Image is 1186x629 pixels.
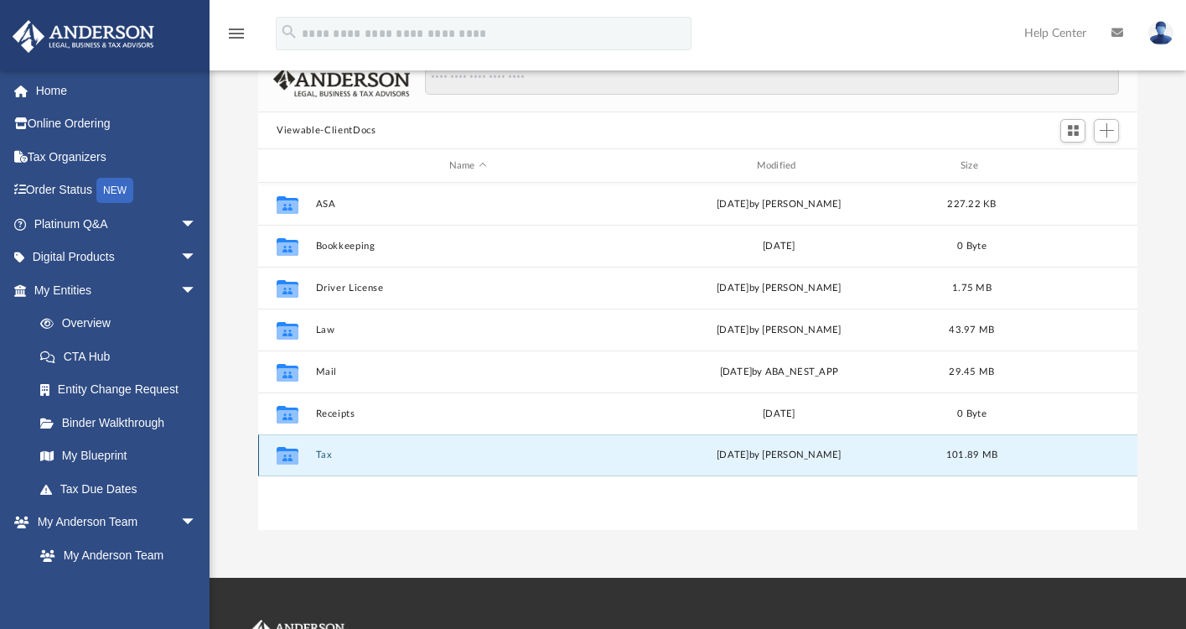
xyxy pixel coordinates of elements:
[280,23,298,41] i: search
[23,406,222,439] a: Binder Walkthrough
[277,123,375,138] button: Viewable-ClientDocs
[316,366,620,377] button: Mail
[226,23,246,44] i: menu
[226,32,246,44] a: menu
[23,572,214,606] a: Anderson System
[12,74,222,107] a: Home
[266,159,308,174] div: id
[23,340,222,373] a: CTA Hub
[1060,119,1085,143] button: Switch to Grid View
[952,283,992,293] span: 1.75 MB
[316,450,620,461] button: Tax
[8,20,159,53] img: Anderson Advisors Platinum Portal
[627,281,931,296] div: [DATE] by [PERSON_NAME]
[23,439,214,473] a: My Blueprint
[1013,159,1131,174] div: id
[316,241,620,252] button: Bookkeeping
[12,174,222,208] a: Order StatusNEW
[316,408,620,419] button: Receipts
[12,207,222,241] a: Platinum Q&Aarrow_drop_down
[315,159,619,174] div: Name
[948,200,997,209] span: 227.22 KB
[950,325,995,335] span: 43.97 MB
[180,241,214,275] span: arrow_drop_down
[957,242,987,251] span: 0 Byte
[316,325,620,335] button: Law
[12,140,222,174] a: Tax Organizers
[258,183,1137,530] div: grid
[180,506,214,540] span: arrow_drop_down
[1094,119,1119,143] button: Add
[12,241,222,274] a: Digital Productsarrow_drop_down
[425,64,1119,96] input: Search files and folders
[1148,21,1173,45] img: User Pic
[23,373,222,407] a: Entity Change Request
[627,365,931,380] div: [DATE] by ABA_NEST_APP
[627,323,931,338] div: [DATE] by [PERSON_NAME]
[180,273,214,308] span: arrow_drop_down
[939,159,1006,174] div: Size
[96,178,133,203] div: NEW
[12,273,222,307] a: My Entitiesarrow_drop_down
[957,409,987,418] span: 0 Byte
[23,307,222,340] a: Overview
[12,506,214,539] a: My Anderson Teamarrow_drop_down
[23,472,222,506] a: Tax Due Dates
[950,367,995,377] span: 29.45 MB
[627,197,931,212] div: [DATE] by [PERSON_NAME]
[316,283,620,294] button: Driver License
[12,107,222,141] a: Online Ordering
[627,448,931,463] div: [DATE] by [PERSON_NAME]
[23,538,205,572] a: My Anderson Team
[946,450,997,460] span: 101.89 MB
[180,207,214,242] span: arrow_drop_down
[627,407,931,422] div: [DATE]
[627,159,931,174] div: Modified
[316,199,620,210] button: ASA
[627,239,931,254] div: [DATE]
